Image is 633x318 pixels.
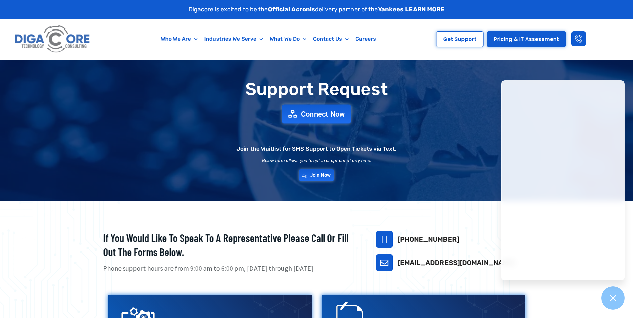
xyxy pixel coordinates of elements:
a: 732-646-5725 [376,231,393,248]
nav: Menu [124,31,412,47]
img: Digacore logo 1 [13,22,92,56]
a: [PHONE_NUMBER] [398,235,459,243]
a: Join Now [299,169,334,181]
a: Careers [352,31,379,47]
span: Join Now [310,173,331,178]
h2: Below form allows you to opt in or opt out at any time. [262,158,371,163]
a: LEARN MORE [405,6,444,13]
a: Get Support [436,31,484,47]
iframe: Chatgenie Messenger [501,80,625,280]
h1: Support Request [86,80,547,99]
a: What We Do [266,31,310,47]
p: Phone support hours are from 9:00 am to 6:00 pm, [DATE] through [DATE]. [103,264,359,273]
span: Pricing & IT Assessment [494,37,559,42]
h2: If you would like to speak to a representative please call or fill out the forms below. [103,231,359,259]
a: [EMAIL_ADDRESS][DOMAIN_NAME] [398,259,515,267]
span: Connect Now [301,110,345,118]
a: Pricing & IT Assessment [487,31,566,47]
a: Who We Are [157,31,201,47]
strong: Yankees [378,6,404,13]
p: Digacore is excited to be the delivery partner of the . [189,5,445,14]
span: Get Support [443,37,477,42]
a: Connect Now [282,105,351,124]
a: Contact Us [310,31,352,47]
a: Industries We Serve [201,31,266,47]
a: support@digacore.com [376,254,393,271]
h2: Join the Waitlist for SMS Support to Open Tickets via Text. [237,146,396,152]
strong: Official Acronis [268,6,315,13]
